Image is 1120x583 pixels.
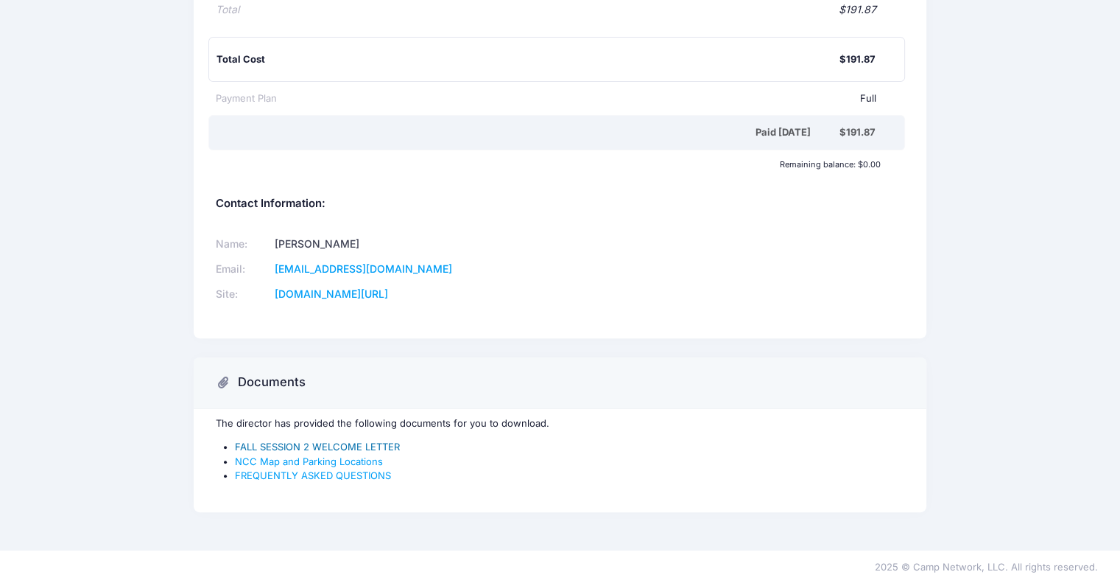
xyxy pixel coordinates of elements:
a: NCC Map and Parking Locations [235,455,383,467]
h5: Contact Information: [216,198,905,211]
h3: Documents [238,375,306,390]
div: Total [216,2,239,18]
div: Paid [DATE] [219,125,839,140]
div: Full [277,91,876,106]
a: [EMAIL_ADDRESS][DOMAIN_NAME] [275,262,452,275]
a: FREQUENTLY ASKED QUESTIONS [235,469,391,481]
div: $191.87 [839,125,876,140]
td: Name: [216,232,270,257]
td: Email: [216,257,270,282]
div: $191.87 [839,52,876,67]
div: Payment Plan [216,91,277,106]
a: [DOMAIN_NAME][URL] [275,287,388,300]
a: FALL SESSION 2 WELCOME LETTER [235,441,400,453]
p: The director has provided the following documents for you to download. [216,416,905,431]
span: 2025 © Camp Network, LLC. All rights reserved. [875,561,1098,573]
div: Total Cost [216,52,839,67]
td: [PERSON_NAME] [270,232,540,257]
td: Site: [216,282,270,307]
div: Remaining balance: $0.00 [208,160,888,169]
div: $191.87 [239,2,876,18]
